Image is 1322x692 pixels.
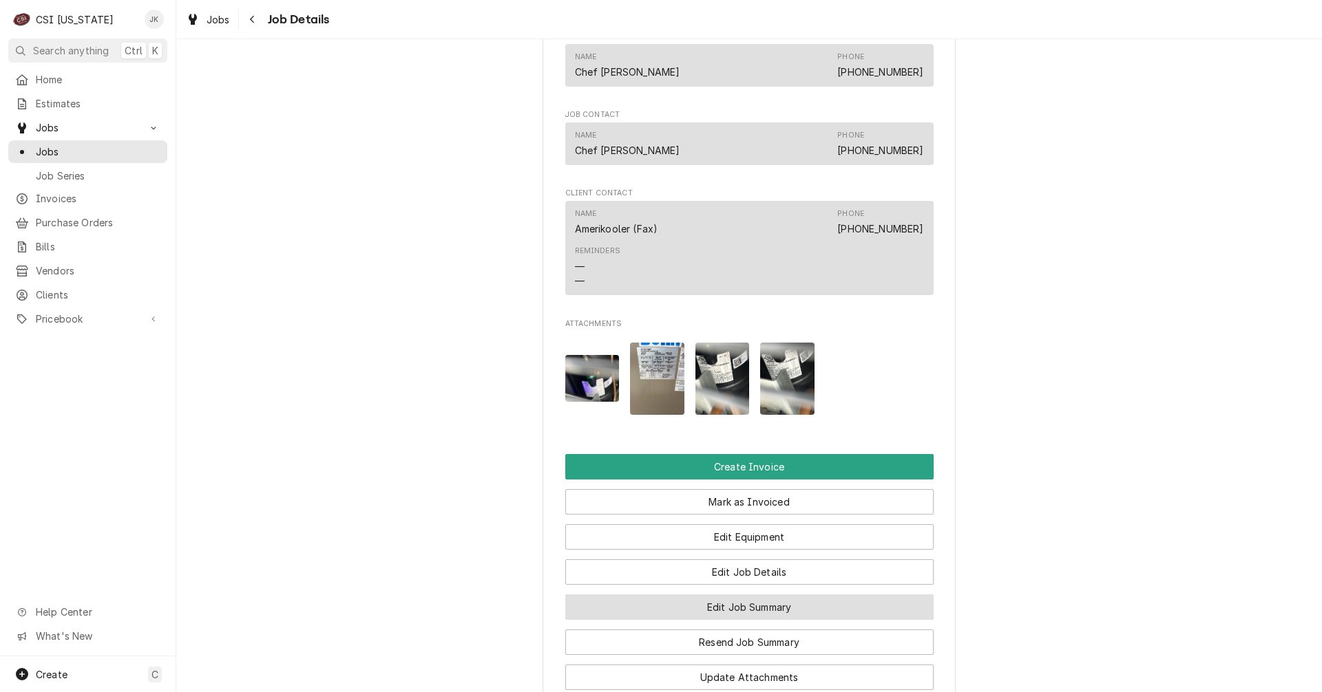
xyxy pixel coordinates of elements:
[8,92,167,115] a: Estimates
[575,208,597,219] div: Name
[565,332,934,426] span: Attachments
[36,120,140,135] span: Jobs
[565,515,934,550] div: Button Group Row
[125,43,143,58] span: Ctrl
[36,629,159,643] span: What's New
[8,39,167,63] button: Search anythingCtrlK
[575,259,585,274] div: —
[36,288,160,302] span: Clients
[8,259,167,282] a: Vendors
[630,343,684,415] img: dzMoM7DtTWKi1WauzAyX
[8,601,167,623] a: Go to Help Center
[36,191,160,206] span: Invoices
[575,221,658,236] div: Amerikooler (Fax)
[565,355,620,402] img: mw0kms8TOieXh5P6avgo
[565,454,934,479] button: Create Invoice
[8,211,167,234] a: Purchase Orders
[565,629,934,655] button: Resend Job Summary
[8,140,167,163] a: Jobs
[565,454,934,479] div: Button Group Row
[575,246,620,257] div: Reminders
[837,144,923,156] a: [PHONE_NUMBER]
[837,52,923,79] div: Phone
[565,201,934,301] div: Client Contact List
[8,187,167,210] a: Invoices
[565,109,934,171] div: Job Contact
[565,188,934,301] div: Client Contact
[151,667,158,682] span: C
[565,44,934,86] div: Contact
[837,66,923,78] a: [PHONE_NUMBER]
[837,52,864,63] div: Phone
[575,143,680,158] div: Chef [PERSON_NAME]
[36,263,160,278] span: Vendors
[12,10,32,29] div: C
[145,10,164,29] div: Jeff Kuehl's Avatar
[837,223,923,235] a: [PHONE_NUMBER]
[565,188,934,199] span: Client Contact
[695,343,750,415] img: JEJjYuTQSWwG2K2BFtF5
[575,208,658,236] div: Name
[8,625,167,647] a: Go to What's New
[565,489,934,515] button: Mark as Invoiced
[180,8,235,31] a: Jobs
[36,215,160,230] span: Purchase Orders
[565,122,934,171] div: Job Contact List
[565,44,934,92] div: Job Reporter List
[12,10,32,29] div: CSI Kentucky's Avatar
[565,524,934,550] button: Edit Equipment
[33,43,109,58] span: Search anything
[36,12,114,27] div: CSI [US_STATE]
[575,274,585,288] div: —
[565,559,934,585] button: Edit Job Details
[837,130,923,158] div: Phone
[565,479,934,515] div: Button Group Row
[565,620,934,655] div: Button Group Row
[36,96,160,111] span: Estimates
[36,72,160,87] span: Home
[36,239,160,254] span: Bills
[8,235,167,258] a: Bills
[36,669,67,680] span: Create
[264,10,330,29] span: Job Details
[36,312,140,326] span: Pricebook
[575,130,680,158] div: Name
[575,52,680,79] div: Name
[565,109,934,120] span: Job Contact
[565,585,934,620] div: Button Group Row
[565,664,934,690] button: Update Attachments
[152,43,158,58] span: K
[575,130,597,141] div: Name
[837,130,864,141] div: Phone
[565,318,934,426] div: Attachments
[837,208,864,219] div: Phone
[36,605,159,619] span: Help Center
[36,144,160,159] span: Jobs
[8,68,167,91] a: Home
[565,122,934,164] div: Contact
[565,655,934,690] div: Button Group Row
[242,8,264,30] button: Navigate back
[837,208,923,236] div: Phone
[36,169,160,183] span: Job Series
[8,283,167,306] a: Clients
[565,201,934,295] div: Contact
[565,318,934,329] span: Attachments
[760,343,815,415] img: ir5t8i7BS4yobnG6ZR5W
[565,31,934,93] div: Job Reporter
[565,594,934,620] button: Edit Job Summary
[575,65,680,79] div: Chef [PERSON_NAME]
[8,164,167,187] a: Job Series
[8,307,167,330] a: Go to Pricebook
[575,246,620,288] div: Reminders
[565,550,934,585] div: Button Group Row
[207,12,230,27] span: Jobs
[145,10,164,29] div: JK
[8,116,167,139] a: Go to Jobs
[575,52,597,63] div: Name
